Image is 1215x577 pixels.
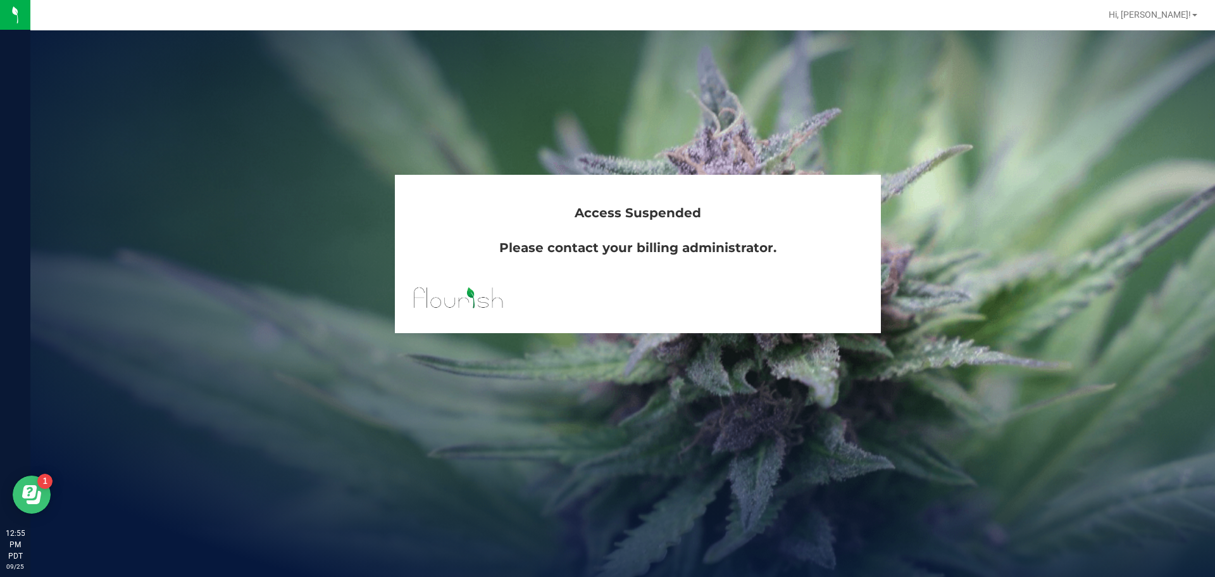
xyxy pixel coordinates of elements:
[411,276,506,316] img: Flourish Software
[13,476,51,514] iframe: Resource center
[1109,10,1191,20] span: Hi, [PERSON_NAME]!
[6,562,25,571] p: 09/25
[499,240,776,255] span: Please contact your billing administrator.
[575,205,701,220] span: Access Suspended
[37,474,53,489] iframe: Resource center unread badge
[6,528,25,562] p: 12:55 PM PDT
